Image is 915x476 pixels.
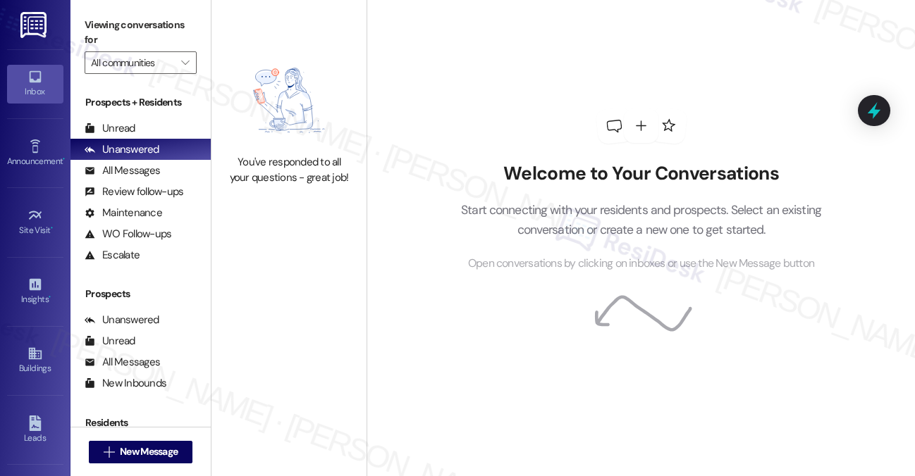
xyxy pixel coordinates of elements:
[20,12,49,38] img: ResiDesk Logo
[468,255,814,273] span: Open conversations by clicking on inboxes or use the New Message button
[89,441,193,463] button: New Message
[49,292,51,302] span: •
[440,163,843,185] h2: Welcome to Your Conversations
[85,227,171,242] div: WO Follow-ups
[85,142,159,157] div: Unanswered
[227,53,351,148] img: empty-state
[120,444,178,459] span: New Message
[63,154,65,164] span: •
[7,411,63,449] a: Leads
[7,65,63,103] a: Inbox
[85,334,135,349] div: Unread
[7,273,63,311] a: Insights •
[85,376,166,391] div: New Inbounds
[70,287,211,301] div: Prospects
[104,446,114,458] i: 
[85,163,160,178] div: All Messages
[70,95,211,110] div: Prospects + Residents
[85,184,183,199] div: Review follow-ups
[7,203,63,242] a: Site Visit •
[70,415,211,430] div: Residents
[7,342,63,380] a: Buildings
[85,248,140,263] div: Escalate
[85,121,135,136] div: Unread
[181,57,189,68] i: 
[227,155,351,185] div: You've responded to all your questions - great job!
[440,200,843,240] p: Start connecting with your residents and prospects. Select an existing conversation or create a n...
[85,14,197,51] label: Viewing conversations for
[85,313,159,327] div: Unanswered
[91,51,174,74] input: All communities
[85,355,160,370] div: All Messages
[85,206,162,220] div: Maintenance
[51,223,53,233] span: •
